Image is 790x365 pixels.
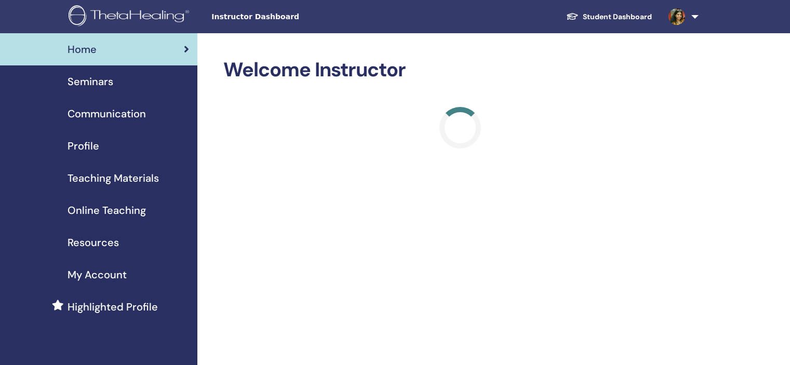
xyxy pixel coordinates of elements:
span: Seminars [68,74,113,89]
span: My Account [68,267,127,282]
span: Profile [68,138,99,154]
span: Home [68,42,97,57]
span: Instructor Dashboard [211,11,367,22]
img: logo.png [69,5,193,29]
span: Communication [68,106,146,121]
span: Teaching Materials [68,170,159,186]
span: Online Teaching [68,202,146,218]
span: Highlighted Profile [68,299,158,315]
span: Resources [68,235,119,250]
img: graduation-cap-white.svg [566,12,579,21]
img: default.jpg [668,8,685,25]
a: Student Dashboard [558,7,660,26]
h2: Welcome Instructor [223,58,697,82]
